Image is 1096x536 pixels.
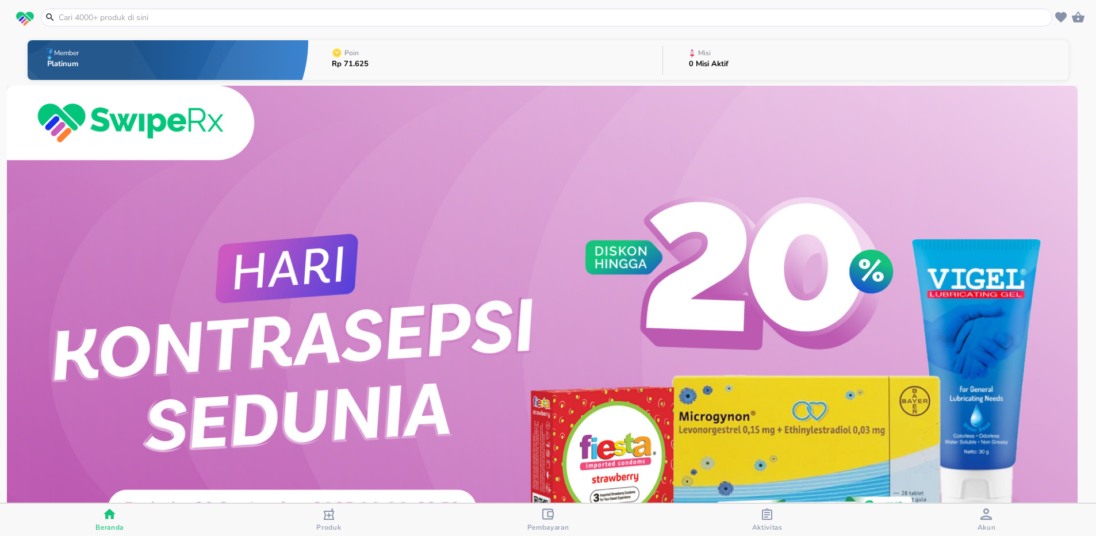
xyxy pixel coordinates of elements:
[527,523,569,532] span: Pembayaran
[877,504,1096,536] button: Akun
[316,523,341,532] span: Produk
[332,60,369,68] p: Rp 71.625
[698,49,711,56] p: Misi
[689,60,729,68] p: 0 Misi Aktif
[16,12,34,26] img: logo_swiperx_s.bd005f3b.svg
[663,37,1069,83] button: Misi0 Misi Aktif
[658,504,877,536] button: Aktivitas
[219,504,438,536] button: Produk
[58,12,1049,24] input: Cari 4000+ produk di sini
[344,49,359,56] p: Poin
[978,523,996,532] span: Akun
[54,49,79,56] p: Member
[28,37,309,83] button: MemberPlatinum
[95,523,124,532] span: Beranda
[438,504,657,536] button: Pembayaran
[47,60,81,68] p: Platinum
[308,37,662,83] button: PoinRp 71.625
[752,523,783,532] span: Aktivitas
